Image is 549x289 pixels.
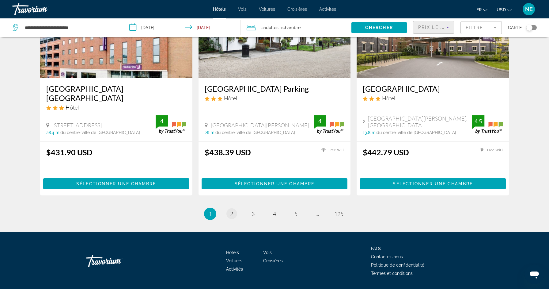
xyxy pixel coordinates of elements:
span: USD [497,7,506,12]
a: Activités [226,267,243,272]
span: ... [316,210,319,217]
span: 3 [252,210,255,217]
span: 13.8 mi [363,130,377,135]
span: [STREET_ADDRESS] [52,122,102,129]
button: Sélectionner une chambre [43,178,189,189]
a: Voitures [259,7,275,12]
a: Contactez-nous [371,254,403,259]
nav: Pagination [40,208,509,220]
ins: $438.39 USD [205,148,251,157]
span: Sélectionner une chambre [393,181,472,186]
button: Sélectionner une chambre [202,178,348,189]
a: Travorium [86,252,147,270]
span: du centre-ville de [GEOGRAPHIC_DATA] [377,130,456,135]
span: 4 [273,210,276,217]
ins: $442.79 USD [363,148,409,157]
span: [GEOGRAPHIC_DATA][PERSON_NAME] [211,122,309,129]
div: 3 star Hotel [46,104,186,111]
button: Change currency [497,5,512,14]
span: 125 [334,210,343,217]
button: Toggle map [522,25,537,30]
button: Change language [476,5,487,14]
span: Hôtel [224,95,237,102]
span: Adultes [263,25,278,30]
div: 4.5 [472,118,484,125]
span: Sélectionner une chambre [76,181,156,186]
a: Croisières [263,258,283,263]
span: fr [476,7,482,12]
span: [GEOGRAPHIC_DATA][PERSON_NAME], [GEOGRAPHIC_DATA] [368,115,472,129]
span: 28.4 mi [46,130,60,135]
span: 2 [230,210,233,217]
span: du centre-ville de [GEOGRAPHIC_DATA] [215,130,295,135]
span: 26 mi [205,130,215,135]
span: 2 [261,23,278,32]
button: User Menu [521,3,537,16]
a: Hôtels [226,250,239,255]
a: FAQs [371,246,381,251]
a: [GEOGRAPHIC_DATA] [GEOGRAPHIC_DATA] [46,84,186,102]
button: Filter [460,21,502,34]
span: du centre-ville de [GEOGRAPHIC_DATA] [60,130,140,135]
span: 5 [294,210,297,217]
div: 3 star Hotel [363,95,503,102]
a: Politique de confidentialité [371,263,424,268]
a: [GEOGRAPHIC_DATA] [363,84,503,93]
div: 4 [156,118,168,125]
span: Hôtel [66,104,79,111]
iframe: Bouton de lancement de la fenêtre de messagerie [524,264,544,284]
a: Hôtels [213,7,226,12]
ins: $431.90 USD [46,148,93,157]
span: , 1 [278,23,301,32]
button: Travelers: 2 adults, 0 children [240,18,351,37]
a: Vols [238,7,247,12]
mat-select: Sort by [418,24,449,31]
a: Croisières [287,7,307,12]
li: Free WiFi [318,148,344,153]
a: Sélectionner une chambre [202,179,348,186]
li: Free WiFi [477,148,503,153]
a: Activités [319,7,336,12]
span: Chambre [282,25,301,30]
span: NE [525,6,533,12]
div: 3 star Hotel [205,95,345,102]
a: Sélectionner une chambre [360,179,506,186]
img: trustyou-badge.svg [314,115,344,133]
img: trustyou-badge.svg [156,115,186,133]
a: [GEOGRAPHIC_DATA] Parking [205,84,345,93]
button: Check-in date: Nov 16, 2025 Check-out date: Nov 22, 2025 [123,18,240,37]
div: 4 [314,118,326,125]
span: Chercher [365,25,393,30]
a: Travorium [12,1,74,17]
span: 1 [209,210,212,217]
a: Termes et conditions [371,271,413,276]
span: Sélectionner une chambre [235,181,314,186]
span: Hôtel [382,95,395,102]
a: Voitures [226,258,242,263]
button: Sélectionner une chambre [360,178,506,189]
span: Prix le plus bas [418,25,466,30]
a: Vols [263,250,272,255]
img: trustyou-badge.svg [472,115,503,133]
a: Sélectionner une chambre [43,179,189,186]
button: Chercher [351,22,407,33]
span: Carte [508,23,522,32]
